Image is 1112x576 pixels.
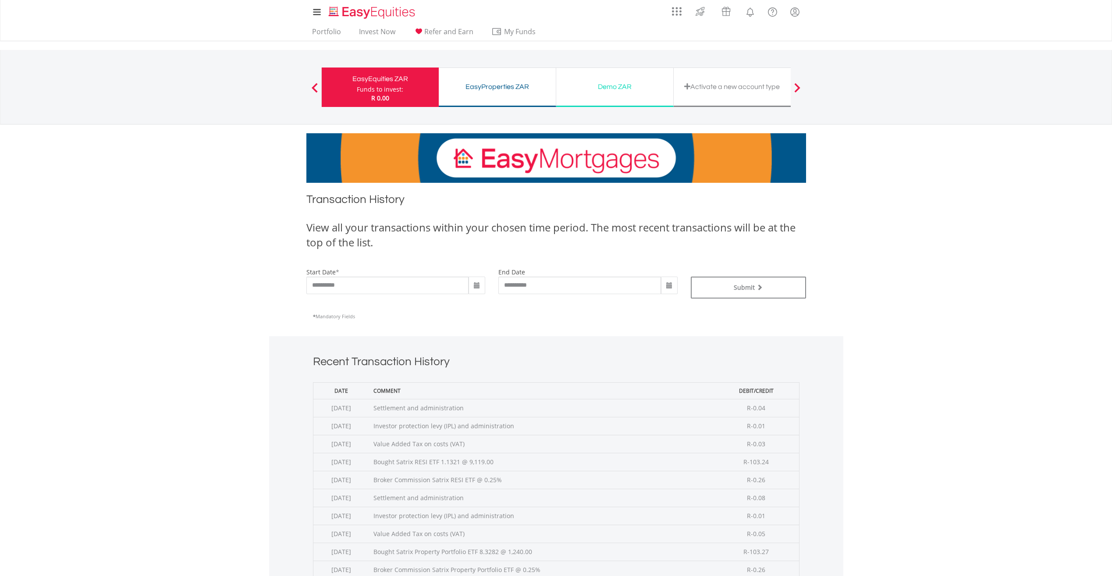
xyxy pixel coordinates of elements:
[713,2,739,18] a: Vouchers
[369,435,714,453] td: Value Added Tax on costs (VAT)
[306,192,806,211] h1: Transaction History
[313,507,369,525] td: [DATE]
[410,27,477,41] a: Refer and Earn
[747,476,765,484] span: R-0.26
[444,81,551,93] div: EasyProperties ZAR
[666,2,687,16] a: AppsGrid
[313,453,369,471] td: [DATE]
[369,507,714,525] td: Investor protection levy (IPL) and administration
[693,4,707,18] img: thrive-v2.svg
[498,268,525,276] label: end date
[327,73,433,85] div: EasyEquities ZAR
[691,277,806,299] button: Submit
[747,404,765,412] span: R-0.04
[313,313,355,320] span: Mandatory Fields
[747,422,765,430] span: R-0.01
[306,133,806,183] img: EasyMortage Promotion Banner
[313,543,369,561] td: [DATE]
[313,399,369,417] td: [DATE]
[491,26,549,37] span: My Funds
[561,81,668,93] div: Demo ZAR
[424,27,473,36] span: Refer and Earn
[719,4,733,18] img: vouchers-v2.svg
[679,81,785,93] div: Activate a new account type
[313,489,369,507] td: [DATE]
[739,2,761,20] a: Notifications
[309,27,345,41] a: Portfolio
[672,7,682,16] img: grid-menu-icon.svg
[355,27,399,41] a: Invest Now
[325,2,419,20] a: Home page
[313,525,369,543] td: [DATE]
[369,543,714,561] td: Bought Satrix Property Portfolio ETF 8.3282 @ 1,240.00
[313,471,369,489] td: [DATE]
[357,85,403,94] div: Funds to invest:
[743,458,769,466] span: R-103.24
[369,525,714,543] td: Value Added Tax on costs (VAT)
[369,399,714,417] td: Settlement and administration
[313,382,369,399] th: Date
[747,530,765,538] span: R-0.05
[327,5,419,20] img: EasyEquities_Logo.png
[369,471,714,489] td: Broker Commission Satrix RESI ETF @ 0.25%
[747,494,765,502] span: R-0.08
[784,2,806,21] a: My Profile
[747,565,765,574] span: R-0.26
[369,453,714,471] td: Bought Satrix RESI ETF 1.1321 @ 9,119.00
[369,382,714,399] th: Comment
[369,489,714,507] td: Settlement and administration
[761,2,784,20] a: FAQ's and Support
[306,220,806,250] div: View all your transactions within your chosen time period. The most recent transactions will be a...
[743,548,769,556] span: R-103.27
[747,512,765,520] span: R-0.01
[306,268,336,276] label: start date
[714,382,799,399] th: Debit/Credit
[313,417,369,435] td: [DATE]
[313,435,369,453] td: [DATE]
[371,94,389,102] span: R 0.00
[313,354,799,373] h1: Recent Transaction History
[747,440,765,448] span: R-0.03
[369,417,714,435] td: Investor protection levy (IPL) and administration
